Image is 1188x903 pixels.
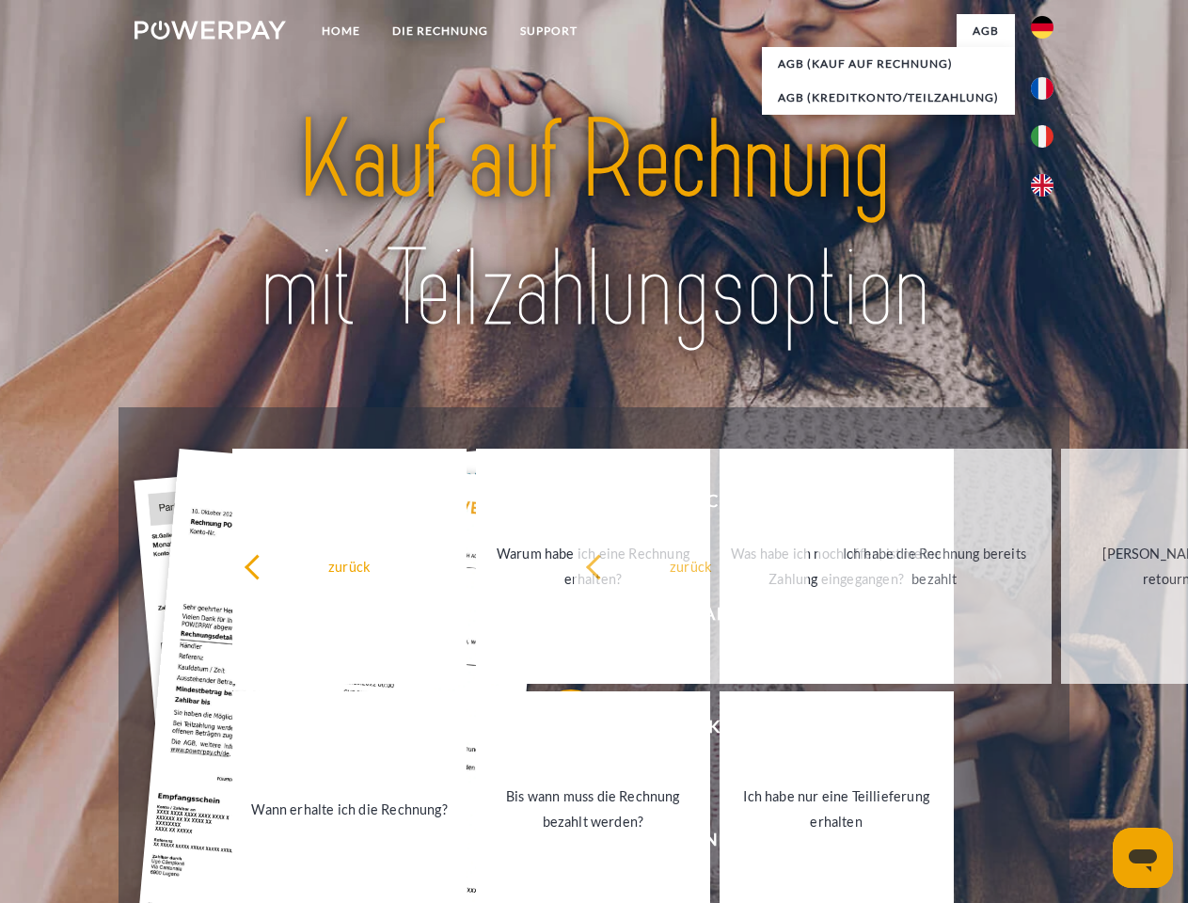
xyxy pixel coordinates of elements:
img: title-powerpay_de.svg [180,90,1008,360]
div: Warum habe ich eine Rechnung erhalten? [487,541,699,592]
a: agb [957,14,1015,48]
a: AGB (Kreditkonto/Teilzahlung) [762,81,1015,115]
div: zurück [585,553,797,578]
a: AGB (Kauf auf Rechnung) [762,47,1015,81]
a: Home [306,14,376,48]
div: Bis wann muss die Rechnung bezahlt werden? [487,784,699,834]
div: Ich habe nur eine Teillieferung erhalten [731,784,942,834]
img: it [1031,125,1053,148]
img: de [1031,16,1053,39]
img: logo-powerpay-white.svg [135,21,286,40]
img: fr [1031,77,1053,100]
div: Ich habe die Rechnung bereits bezahlt [829,541,1040,592]
a: SUPPORT [504,14,594,48]
div: Wann erhalte ich die Rechnung? [244,796,455,821]
a: DIE RECHNUNG [376,14,504,48]
img: en [1031,174,1053,197]
div: zurück [244,553,455,578]
iframe: Schaltfläche zum Öffnen des Messaging-Fensters [1113,828,1173,888]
